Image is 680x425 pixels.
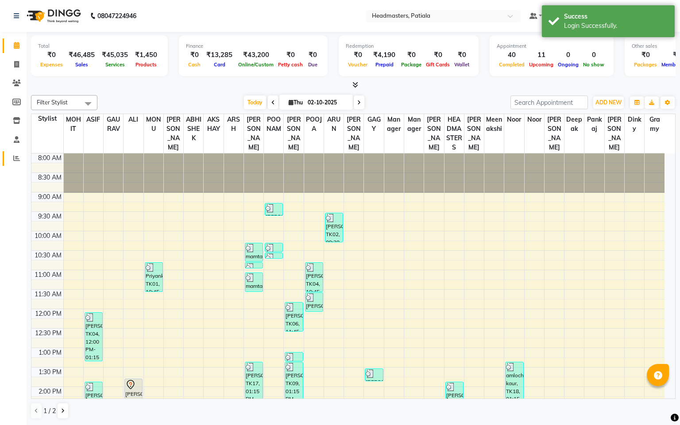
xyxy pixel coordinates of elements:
[184,114,203,144] span: ABHISHEK
[324,114,344,134] span: ARUN
[36,173,63,182] div: 8:30 AM
[464,114,484,153] span: [PERSON_NAME]
[364,114,383,134] span: GAGY
[346,50,370,60] div: ₹0
[286,99,305,106] span: Thu
[305,263,323,291] div: [PERSON_NAME], TK04, 10:45 AM-11:30 AM, CLP-O3 EXP - O3+ Express Cleanup
[33,309,63,318] div: 12:00 PM
[186,50,203,60] div: ₹0
[245,243,263,261] div: mamta, TK03, 10:15 AM-10:45 AM, Eye Brow Wax
[144,114,163,134] span: MONU
[384,114,404,134] span: Manager
[484,114,504,134] span: Meenakshi
[497,42,607,50] div: Appointment
[305,293,323,311] div: [PERSON_NAME], TK04, 11:30 AM-12:00 PM, BLCH-F - Face
[605,114,624,153] span: [PERSON_NAME]
[424,50,452,60] div: ₹0
[506,362,523,411] div: amloch kaur, TK18, 01:15 PM-02:30 PM, BD - Blow dry,SSL - Shampoo
[527,50,556,60] div: 11
[33,231,63,241] div: 10:00 AM
[212,61,228,68] span: Card
[236,61,276,68] span: Online/Custom
[645,114,665,134] span: Gramy
[33,329,63,338] div: 12:30 PM
[276,50,305,60] div: ₹0
[452,50,471,60] div: ₹0
[38,61,65,68] span: Expenses
[424,114,444,153] span: [PERSON_NAME]
[265,243,282,252] div: [PERSON_NAME], TK19, 10:15 AM-10:30 AM, TH-EB - Eyebrows
[33,290,63,299] div: 11:30 AM
[264,114,283,134] span: POONAM
[98,50,131,60] div: ₹45,035
[497,50,527,60] div: 40
[581,50,607,60] div: 0
[36,192,63,202] div: 9:00 AM
[37,348,63,357] div: 1:00 PM
[38,42,161,50] div: Total
[285,302,302,331] div: [PERSON_NAME], TK06, 11:45 AM-12:30 PM, WX-FL - Waxing Full Legs -Regular,WX-FA-RC - Waxing Full ...
[224,114,243,134] span: ARSH
[84,114,103,125] span: ASIF
[625,114,644,134] span: Dinky
[104,114,123,134] span: GAURAV
[584,114,604,134] span: Pankaj
[236,50,276,60] div: ₹43,200
[581,61,607,68] span: No show
[36,212,63,221] div: 9:30 AM
[37,387,63,396] div: 2:00 PM
[285,362,302,407] div: [PERSON_NAME], TK09, 01:15 PM-02:25 PM, WX-FA-RC - Waxing Full Arms - Premium,WX-FL-RC - Waxing F...
[285,352,302,361] div: [PERSON_NAME], TK09, 01:00 PM-01:15 PM, [GEOGRAPHIC_DATA]-FL-RC - Waxing Full Legs -Premium
[103,61,127,68] span: Services
[504,114,524,125] span: Noor
[564,114,584,134] span: Deepak
[305,96,349,109] input: 2025-10-02
[444,114,464,153] span: HEADMASTERS
[38,50,65,60] div: ₹0
[276,61,305,68] span: Petty cash
[43,406,56,416] span: 1 / 2
[595,99,622,106] span: ADD NEW
[31,114,63,123] div: Stylist
[373,61,396,68] span: Prepaid
[131,50,161,60] div: ₹1,450
[370,50,399,60] div: ₹4,190
[365,369,382,381] div: [PERSON_NAME], TK09, 01:25 PM-01:45 PM, TH-EB - Eyebrows,TH-UL - [GEOGRAPHIC_DATA]
[564,21,668,31] div: Login Successfully.
[446,382,463,401] div: [PERSON_NAME], TK11, 01:45 PM-02:15 PM, BA - Bridal Advance
[244,114,263,153] span: [PERSON_NAME]
[346,61,370,68] span: Voucher
[399,50,424,60] div: ₹0
[133,61,159,68] span: Products
[344,114,363,153] span: [PERSON_NAME]
[556,50,581,60] div: 0
[527,61,556,68] span: Upcoming
[424,61,452,68] span: Gift Cards
[33,270,63,280] div: 11:00 AM
[245,362,263,421] div: [PERSON_NAME], TK17, 01:15 PM-02:45 PM, REP-FC-VITA - [PERSON_NAME] 5 Phase Firming Facial (For S...
[97,4,136,28] b: 08047224946
[64,114,83,134] span: MOHIT
[23,4,83,28] img: logo
[404,114,424,134] span: Manager
[37,368,63,377] div: 1:30 PM
[73,61,90,68] span: Sales
[452,61,471,68] span: Wallet
[593,96,624,109] button: ADD NEW
[37,99,68,106] span: Filter Stylist
[245,273,263,291] div: mamta, TK03, 11:00 AM-11:30 AM, Nose Wax
[65,50,98,60] div: ₹46,485
[545,114,564,153] span: [PERSON_NAME]
[36,153,63,163] div: 8:00 AM
[304,114,324,134] span: POOJA
[564,12,668,21] div: Success
[33,251,63,260] div: 10:30 AM
[85,313,102,361] div: [PERSON_NAME], TK04, 12:00 PM-01:15 PM, RT-IG - [PERSON_NAME] Touchup(one inch only)
[306,61,320,68] span: Due
[186,42,321,50] div: Finance
[525,114,544,125] span: Noor
[265,203,282,215] div: [PERSON_NAME], TK02, 09:15 AM-09:35 AM, WX-HL - Waxing Half Legs - Regular
[325,213,343,242] div: [PERSON_NAME], TK02, 09:30 AM-10:15 AM, PC1 - Pedicures Classic
[265,253,282,258] div: [PERSON_NAME], TK19, 10:30 AM-10:35 AM, TH-UL - [GEOGRAPHIC_DATA]
[510,96,588,109] input: Search Appointment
